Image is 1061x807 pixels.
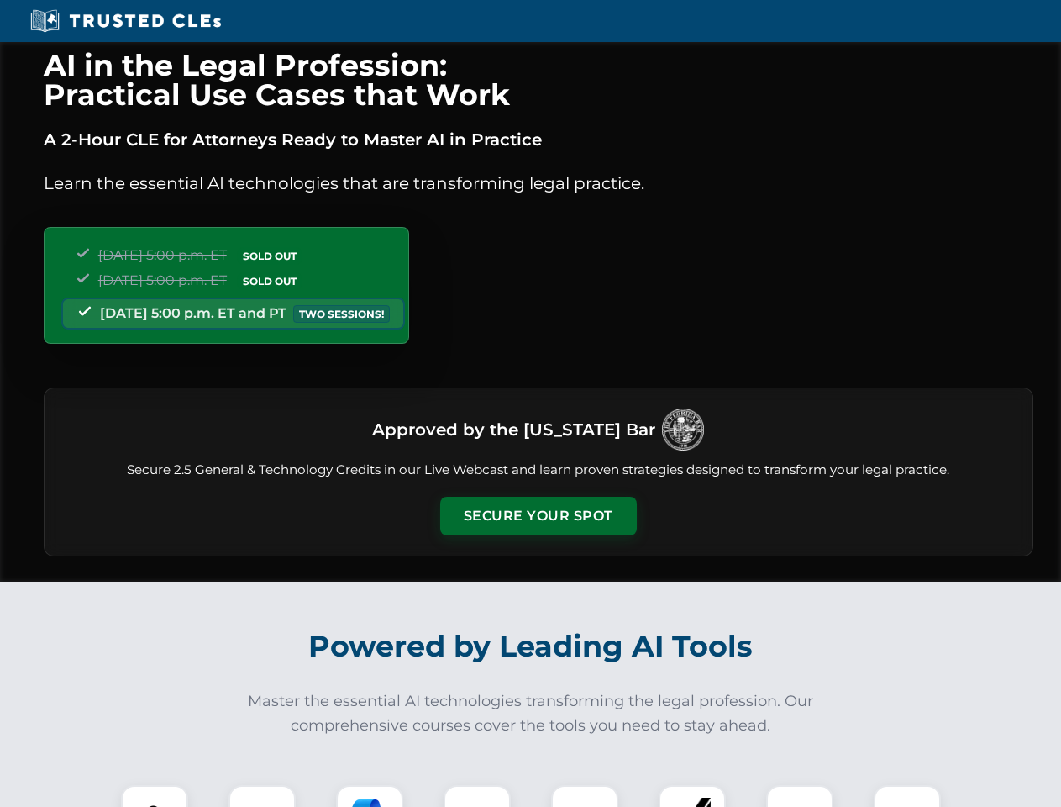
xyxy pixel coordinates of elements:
h1: AI in the Legal Profession: Practical Use Cases that Work [44,50,1033,109]
p: Master the essential AI technologies transforming the legal profession. Our comprehensive courses... [237,689,825,738]
p: A 2-Hour CLE for Attorneys Ready to Master AI in Practice [44,126,1033,153]
img: Trusted CLEs [25,8,226,34]
span: [DATE] 5:00 p.m. ET [98,247,227,263]
h2: Powered by Leading AI Tools [66,617,996,676]
button: Secure Your Spot [440,497,637,535]
span: SOLD OUT [237,272,302,290]
p: Secure 2.5 General & Technology Credits in our Live Webcast and learn proven strategies designed ... [65,461,1012,480]
p: Learn the essential AI technologies that are transforming legal practice. [44,170,1033,197]
img: Logo [662,409,704,451]
span: [DATE] 5:00 p.m. ET [98,272,227,288]
span: SOLD OUT [237,247,302,265]
h3: Approved by the [US_STATE] Bar [372,414,655,445]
